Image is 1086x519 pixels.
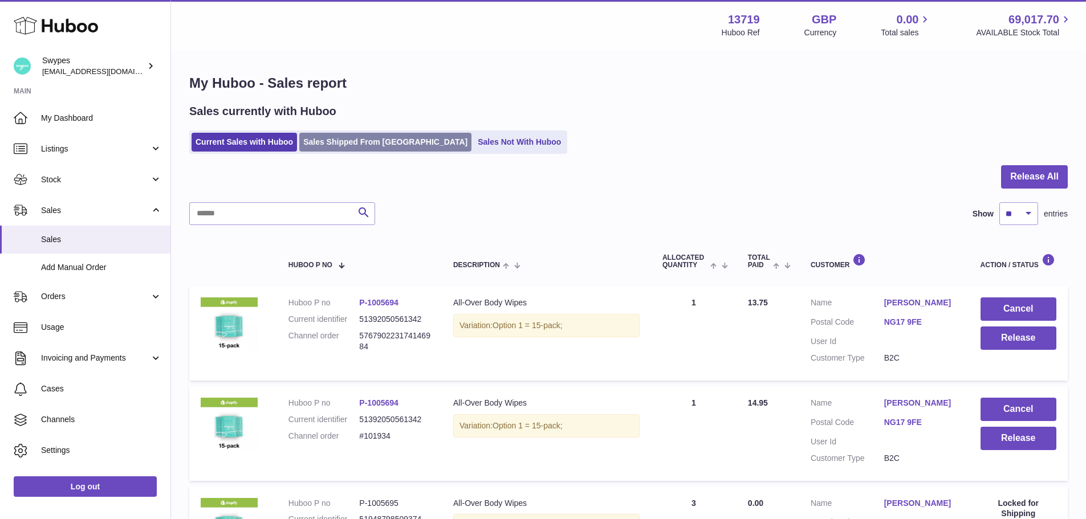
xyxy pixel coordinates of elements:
[288,398,360,408] dt: Huboo P no
[42,67,168,76] span: [EMAIL_ADDRESS][DOMAIN_NAME]
[288,414,360,425] dt: Current identifier
[41,445,162,456] span: Settings
[41,353,150,363] span: Invoicing and Payments
[189,104,336,119] h2: Sales currently with Huboo
[748,398,768,407] span: 14.95
[811,254,958,269] div: Customer
[884,417,958,428] a: NG17 9FE
[881,27,932,38] span: Total sales
[288,297,360,308] dt: Huboo P no
[976,27,1072,38] span: AVAILABLE Stock Total
[722,27,760,38] div: Huboo Ref
[493,321,563,330] span: Option 1 = 15-pack;
[453,261,500,269] span: Description
[884,317,958,328] a: NG17 9FE
[811,297,884,311] dt: Name
[41,144,150,154] span: Listings
[811,336,884,347] dt: User Id
[299,133,471,152] a: Sales Shipped From [GEOGRAPHIC_DATA]
[1044,209,1068,219] span: entries
[981,427,1056,450] button: Release
[189,74,1068,92] h1: My Huboo - Sales report
[662,254,707,269] span: ALLOCATED Quantity
[811,453,884,464] dt: Customer Type
[728,12,760,27] strong: 13719
[811,417,884,431] dt: Postal Code
[42,55,145,77] div: Swypes
[288,498,360,509] dt: Huboo P no
[453,314,640,337] div: Variation:
[748,298,768,307] span: 13.75
[201,297,258,354] img: 137191726829119.png
[811,353,884,363] dt: Customer Type
[884,498,958,509] a: [PERSON_NAME]
[359,298,398,307] a: P-1005694
[884,453,958,464] dd: B2C
[651,286,737,381] td: 1
[453,414,640,438] div: Variation:
[288,431,360,442] dt: Channel order
[288,330,360,352] dt: Channel order
[474,133,565,152] a: Sales Not With Huboo
[288,261,332,269] span: Huboo P no
[748,254,770,269] span: Total paid
[811,317,884,330] dt: Postal Code
[884,297,958,308] a: [PERSON_NAME]
[748,498,763,508] span: 0.00
[811,398,884,411] dt: Name
[976,12,1072,38] a: 69,017.70 AVAILABLE Stock Total
[453,398,640,408] div: All-Over Body Wipes
[981,297,1056,321] button: Cancel
[359,498,430,509] dd: P-1005695
[453,297,640,308] div: All-Over Body Wipes
[41,383,162,394] span: Cases
[981,398,1056,421] button: Cancel
[884,353,958,363] dd: B2C
[453,498,640,509] div: All-Over Body Wipes
[359,398,398,407] a: P-1005694
[1008,12,1059,27] span: 69,017.70
[804,27,837,38] div: Currency
[41,205,150,216] span: Sales
[651,386,737,481] td: 1
[359,330,430,352] dd: 576790223174146984
[812,12,836,27] strong: GBP
[881,12,932,38] a: 0.00 Total sales
[811,436,884,447] dt: User Id
[14,476,157,497] a: Log out
[41,262,162,273] span: Add Manual Order
[192,133,297,152] a: Current Sales with Huboo
[359,431,430,442] dd: #101934
[288,314,360,325] dt: Current identifier
[884,398,958,408] a: [PERSON_NAME]
[41,174,150,185] span: Stock
[41,322,162,333] span: Usage
[359,414,430,425] dd: 51392050561342
[14,58,31,75] img: internalAdmin-13719@internal.huboo.com
[981,326,1056,350] button: Release
[493,421,563,430] span: Option 1 = 15-pack;
[981,254,1056,269] div: Action / Status
[41,234,162,245] span: Sales
[897,12,919,27] span: 0.00
[359,314,430,325] dd: 51392050561342
[1001,165,1068,189] button: Release All
[973,209,994,219] label: Show
[41,291,150,302] span: Orders
[201,398,258,455] img: 137191726829119.png
[811,498,884,512] dt: Name
[41,113,162,124] span: My Dashboard
[41,414,162,425] span: Channels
